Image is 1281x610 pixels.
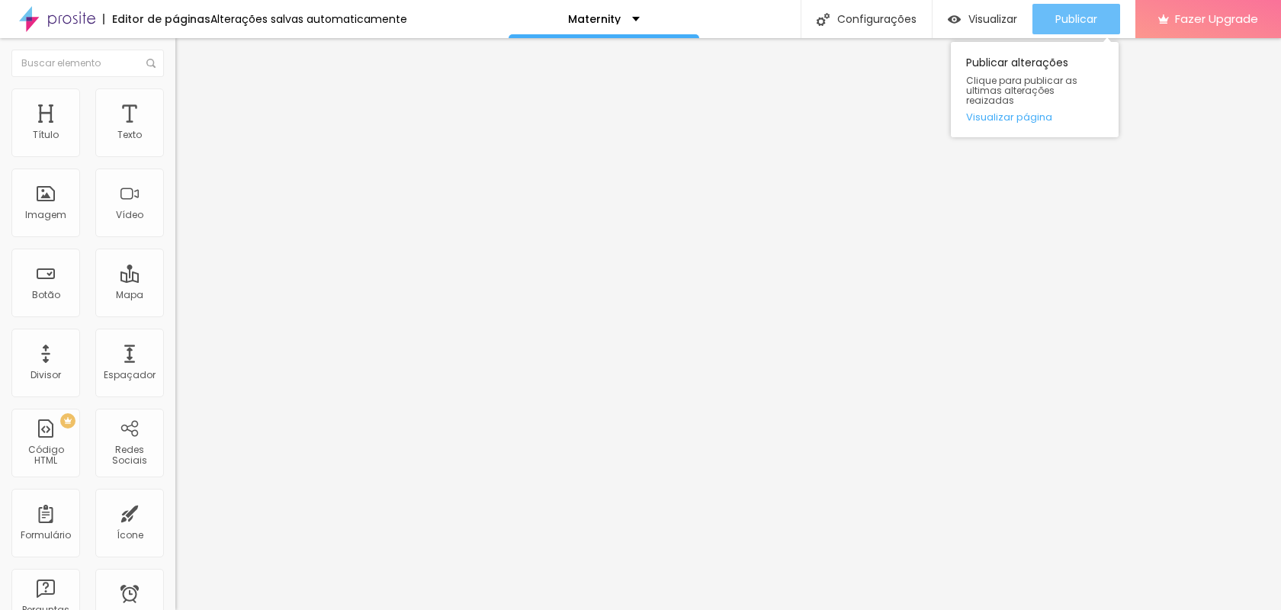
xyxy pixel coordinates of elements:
[103,14,210,24] div: Editor de páginas
[817,13,830,26] img: Icone
[33,130,59,140] div: Título
[1032,4,1120,34] button: Publicar
[32,290,60,300] div: Botão
[11,50,164,77] input: Buscar elemento
[15,445,75,467] div: Código HTML
[968,13,1017,25] span: Visualizar
[116,290,143,300] div: Mapa
[104,370,156,380] div: Espaçador
[210,14,407,24] div: Alterações salvas automaticamente
[966,112,1103,122] a: Visualizar página
[117,130,142,140] div: Texto
[966,75,1103,106] span: Clique para publicar as ultimas alterações reaizadas
[568,14,621,24] p: Maternity
[951,42,1119,137] div: Publicar alterações
[175,38,1281,610] iframe: Editor
[30,370,61,380] div: Divisor
[25,210,66,220] div: Imagem
[99,445,159,467] div: Redes Sociais
[933,4,1032,34] button: Visualizar
[116,210,143,220] div: Vídeo
[146,59,156,68] img: Icone
[948,13,961,26] img: view-1.svg
[117,530,143,541] div: Ícone
[21,530,71,541] div: Formulário
[1055,13,1097,25] span: Publicar
[1175,12,1258,25] span: Fazer Upgrade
